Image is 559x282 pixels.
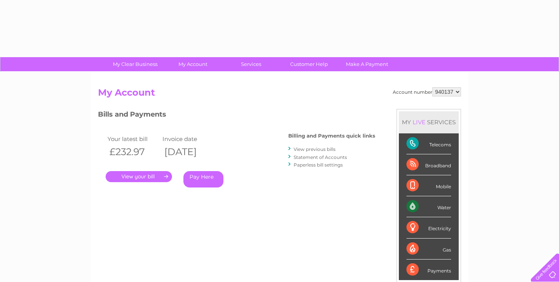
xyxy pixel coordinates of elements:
[294,154,347,160] a: Statement of Accounts
[406,133,451,154] div: Telecoms
[161,144,215,160] th: [DATE]
[399,111,459,133] div: MY SERVICES
[98,109,375,122] h3: Bills and Payments
[406,239,451,260] div: Gas
[106,171,172,182] a: .
[294,146,336,152] a: View previous bills
[278,57,341,71] a: Customer Help
[406,196,451,217] div: Water
[411,119,427,126] div: LIVE
[294,162,343,168] a: Paperless bill settings
[104,57,167,71] a: My Clear Business
[288,133,375,139] h4: Billing and Payments quick links
[98,87,461,102] h2: My Account
[183,171,223,187] a: Pay Here
[162,57,225,71] a: My Account
[406,154,451,175] div: Broadband
[336,57,398,71] a: Make A Payment
[406,260,451,280] div: Payments
[406,217,451,238] div: Electricity
[393,87,461,96] div: Account number
[106,134,161,144] td: Your latest bill
[220,57,283,71] a: Services
[161,134,215,144] td: Invoice date
[406,175,451,196] div: Mobile
[106,144,161,160] th: £232.97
